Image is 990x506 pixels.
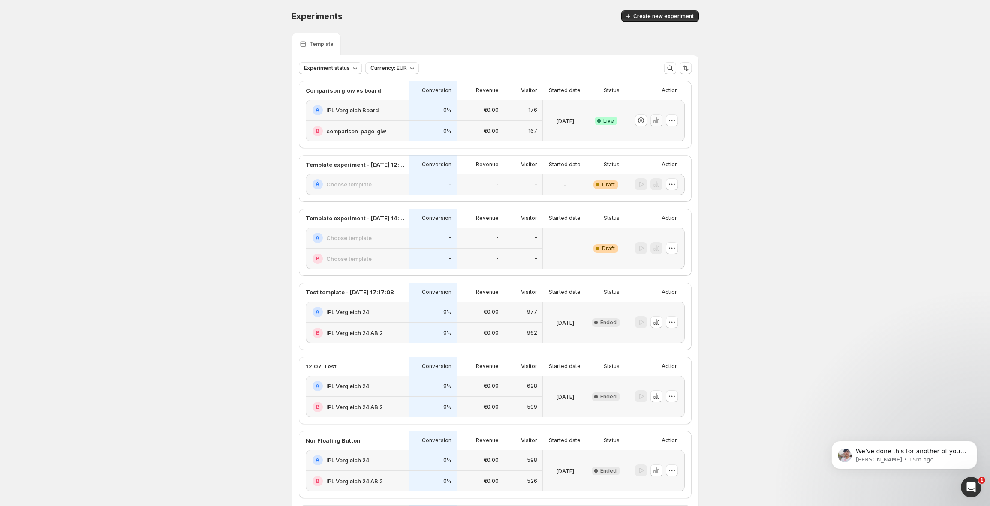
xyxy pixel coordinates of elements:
p: Revenue [476,289,499,296]
h2: Choose template [326,180,372,189]
p: Started date [549,289,581,296]
p: 962 [527,329,537,336]
p: 12.07. Test [306,362,337,371]
h2: Choose template [326,254,372,263]
p: Comparison glow vs board [306,86,381,95]
p: - [449,255,451,262]
p: Template experiment - [DATE] 12:54:11 [306,160,404,169]
div: • 15m ago [90,144,120,153]
p: 977 [527,308,537,315]
p: Conversion [422,363,451,370]
p: Status [604,289,620,296]
p: Visitor [521,87,537,94]
span: Experiment status [304,65,350,72]
h2: A [316,181,319,188]
iframe: Intercom notifications message [818,423,990,483]
h2: A [316,234,319,241]
p: €0.00 [484,457,499,464]
p: Nur Floating Button [306,436,360,445]
img: Profile image for Antony [17,14,34,31]
p: Conversion [422,289,451,296]
p: 0% [443,308,451,315]
span: Home [33,289,52,295]
p: Revenue [476,215,499,222]
p: 0% [443,457,451,464]
h2: IPL Vergleich 24 AB 2 [326,477,383,485]
p: Test template - [DATE] 17:17:08 [306,288,394,296]
p: 0% [443,329,451,336]
p: Visitor [521,161,537,168]
p: Started date [549,215,581,222]
span: We’ve done this for another of your stores before, and whenever you make changes to the button on... [38,136,770,143]
div: Recent messageProfile image for AntonyWe’ve done this for another of your stores before, and when... [9,115,163,160]
span: Ended [600,393,617,400]
h2: B [316,404,319,410]
div: [PERSON_NAME] [38,144,88,153]
p: €0.00 [484,128,499,135]
p: Revenue [476,161,499,168]
div: Recent message [18,123,154,132]
h2: A [316,308,319,315]
p: Conversion [422,87,451,94]
p: 526 [527,478,537,485]
p: Template [309,41,334,48]
p: How can we help? [17,90,154,105]
p: Started date [549,87,581,94]
p: Action [662,87,678,94]
p: 167 [528,128,537,135]
div: Profile image for AntonyWe’ve done this for another of your stores before, and whenever you make ... [9,128,162,160]
p: Action [662,161,678,168]
p: [DATE] [556,117,574,125]
p: 598 [527,457,537,464]
p: Template experiment - [DATE] 14:36:41 [306,214,404,222]
span: Experiments [292,11,343,21]
p: Action [662,215,678,222]
p: 0% [443,478,451,485]
p: - [535,181,537,188]
p: €0.00 [484,383,499,389]
p: Visitor [521,289,537,296]
p: Conversion [422,215,451,222]
p: [DATE] [556,467,574,475]
h2: IPL Vergleich Board [326,106,379,114]
p: - [496,181,499,188]
p: 0% [443,383,451,389]
div: Close [147,14,163,29]
h2: IPL Vergleich 24 [326,456,369,464]
button: Experiment status [299,62,362,74]
p: [DATE] [556,392,574,401]
h2: B [316,128,319,135]
p: Conversion [422,161,451,168]
p: [DATE] [556,318,574,327]
p: Visitor [521,437,537,444]
h2: B [316,255,319,262]
p: Revenue [476,87,499,94]
h2: B [316,478,319,485]
p: Status [604,87,620,94]
span: Create new experiment [633,13,694,20]
h2: IPL Vergleich 24 AB 2 [326,403,383,411]
h2: A [316,383,319,389]
p: - [535,234,537,241]
button: Sort the results [680,62,692,74]
p: Visitor [521,363,537,370]
span: 1 [978,477,985,484]
p: 0% [443,107,451,114]
button: Currency: EUR [365,62,419,74]
p: - [564,180,566,189]
span: Live [603,117,614,124]
span: Ended [600,467,617,474]
p: Status [604,161,620,168]
p: - [496,234,499,241]
p: Status [604,437,620,444]
p: Started date [549,363,581,370]
p: Revenue [476,437,499,444]
h2: comparison-page-glw [326,127,386,135]
h2: IPL Vergleich 24 [326,382,369,390]
h2: B [316,329,319,336]
span: Draft [602,245,615,252]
